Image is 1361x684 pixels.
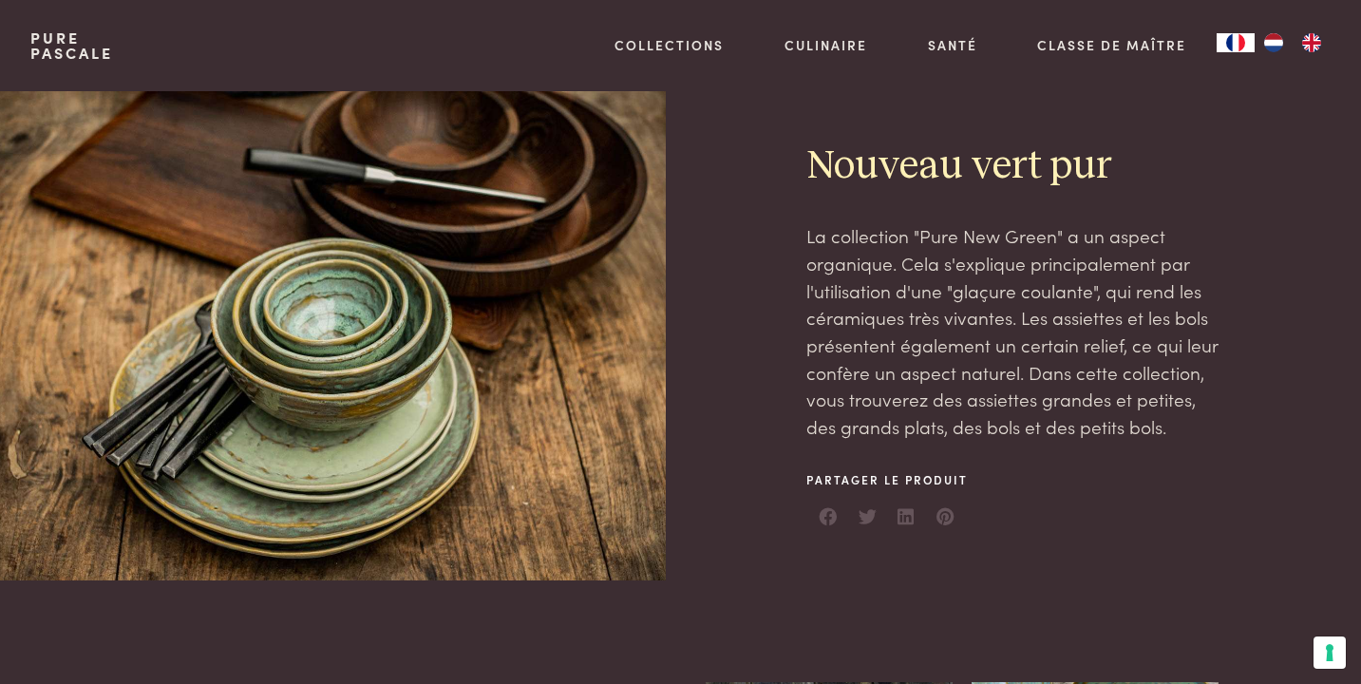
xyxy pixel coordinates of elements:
[806,471,968,488] span: Partager le produit
[784,35,867,55] a: Culinaire
[1314,636,1346,669] button: Vos préférences en matière de consentement pour les technologies de suivi
[1293,33,1331,52] a: EN
[614,35,724,55] a: Collections
[1217,33,1255,52] div: Language
[1217,33,1255,52] a: FR
[806,222,1219,441] p: La collection "Pure New Green" a un aspect organique. Cela s'explique principalement par l'utilis...
[1255,33,1293,52] a: NL
[30,30,113,61] a: PurePascale
[1255,33,1331,52] ul: Language list
[806,142,1219,192] h2: Nouveau vert pur
[1217,33,1331,52] aside: Language selected: Français
[928,35,977,55] a: Santé
[1037,35,1186,55] a: Classe de maître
